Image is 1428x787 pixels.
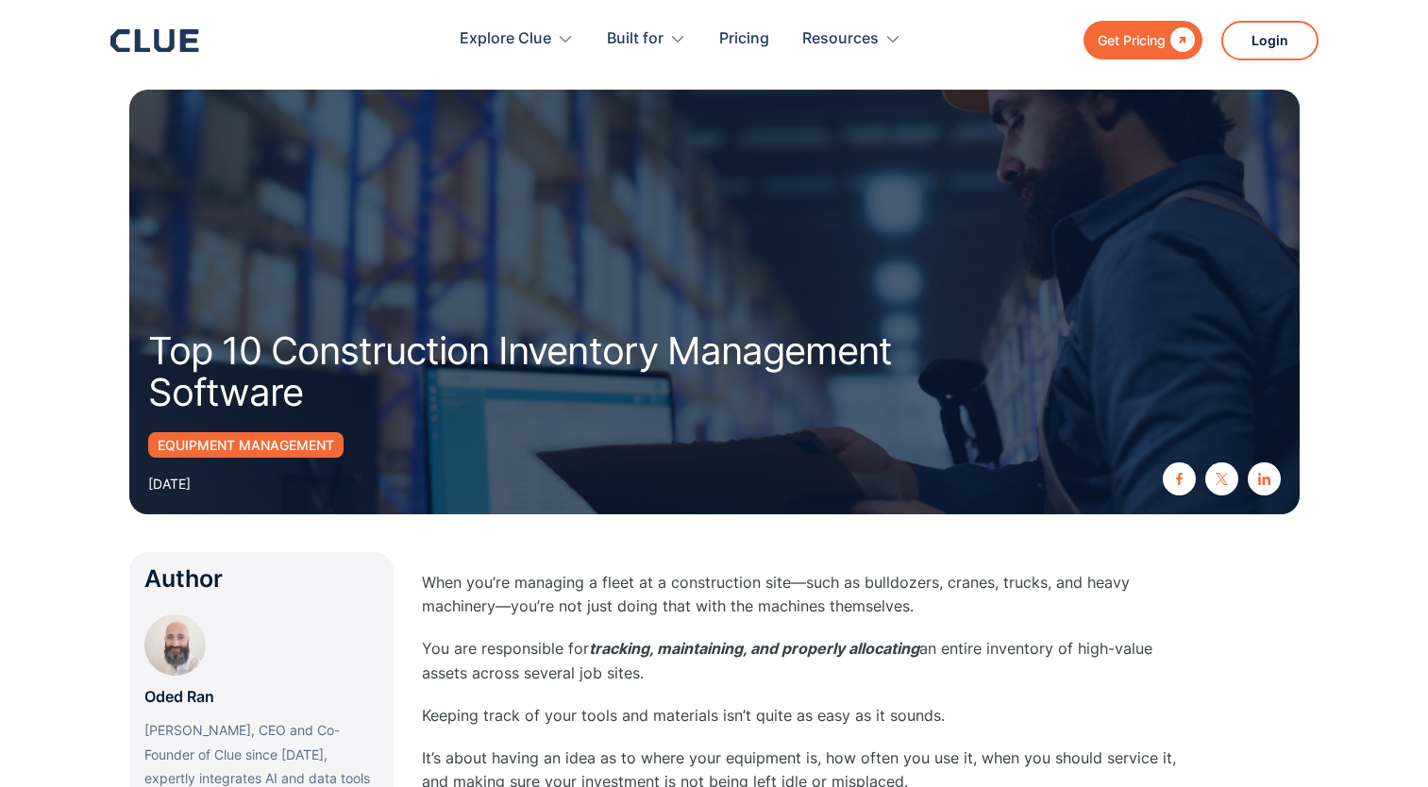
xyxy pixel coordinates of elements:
[1216,473,1228,485] img: twitter X icon
[589,639,919,658] em: tracking, maintaining, and properly allocating
[144,567,378,591] div: Author
[1258,473,1270,485] img: linkedin icon
[460,9,551,69] div: Explore Clue
[148,330,941,413] h1: Top 10 Construction Inventory Management Software
[1221,21,1319,60] a: Login
[148,432,344,458] a: Equipment Management
[422,571,1177,618] p: When you’re managing a fleet at a construction site—such as bulldozers, cranes, trucks, and heavy...
[719,9,769,69] a: Pricing
[148,472,191,495] div: [DATE]
[1166,28,1195,52] div: 
[144,685,214,709] p: Oded Ran
[607,9,686,69] div: Built for
[460,9,574,69] div: Explore Clue
[144,614,206,676] img: Oded Ran
[1173,473,1185,485] img: facebook icon
[802,9,901,69] div: Resources
[607,9,664,69] div: Built for
[422,637,1177,684] p: You are responsible for an entire inventory of high-value assets across several job sites.
[422,704,1177,728] p: Keeping track of your tools and materials isn’t quite as easy as it sounds.
[1084,21,1202,59] a: Get Pricing
[1098,28,1166,52] div: Get Pricing
[802,9,879,69] div: Resources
